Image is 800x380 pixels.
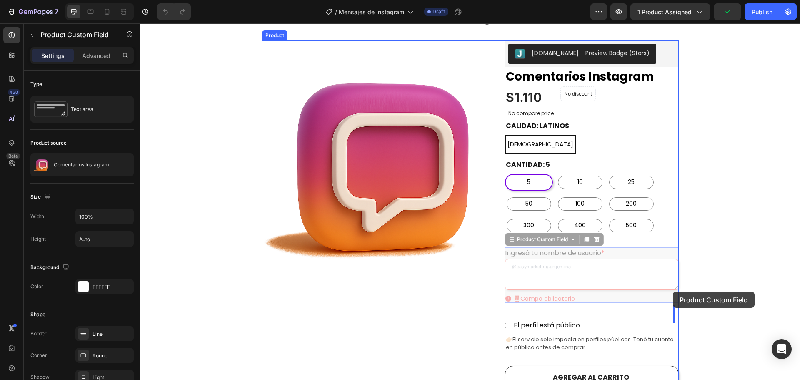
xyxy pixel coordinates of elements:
div: Round [92,352,132,360]
span: 1 product assigned [637,8,692,16]
div: FFFFFF [92,283,132,291]
div: Publish [752,8,772,16]
div: Product source [30,139,67,147]
div: Line [92,330,132,338]
div: Beta [6,153,20,159]
div: Open Intercom Messenger [772,339,792,359]
div: 450 [8,89,20,96]
input: Auto [76,232,133,247]
button: 7 [3,3,62,20]
p: Product Custom Field [40,30,111,40]
p: Advanced [82,51,110,60]
div: Border [30,330,47,337]
span: / [335,8,337,16]
span: Mensajes de instagram [339,8,404,16]
div: Size [30,191,52,203]
div: Corner [30,352,47,359]
div: Width [30,213,44,220]
p: 7 [55,7,58,17]
div: Color [30,283,43,290]
div: Text area [71,100,122,119]
iframe: Design area [140,23,800,380]
div: Type [30,81,42,88]
div: Undo/Redo [157,3,191,20]
input: Auto [76,209,133,224]
div: Background [30,262,71,273]
div: Shape [30,311,45,318]
button: 1 product assigned [630,3,710,20]
button: Publish [745,3,780,20]
div: Height [30,235,46,243]
p: Settings [41,51,65,60]
img: product feature img [34,156,50,173]
span: Draft [432,8,445,15]
p: Comentarios Instagram [54,162,109,168]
